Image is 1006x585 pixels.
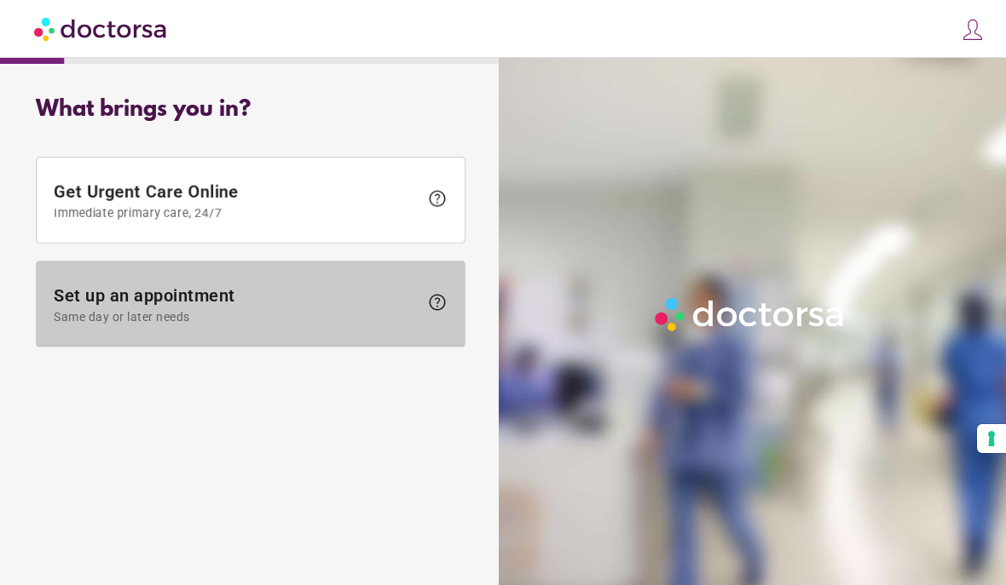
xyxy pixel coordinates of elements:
span: Same day or later needs [54,310,419,324]
img: Doctorsa.com [34,9,169,48]
span: Get Urgent Care Online [54,181,419,220]
span: Immediate primary care, 24/7 [54,206,419,220]
div: What brings you in? [36,97,465,123]
img: Logo-Doctorsa-trans-White-partial-flat.png [650,292,851,337]
span: help [427,188,448,209]
span: Set up an appointment [54,285,419,324]
span: help [427,292,448,313]
img: icons8-customer-100.png [961,18,985,42]
button: Your consent preferences for tracking technologies [977,424,1006,453]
